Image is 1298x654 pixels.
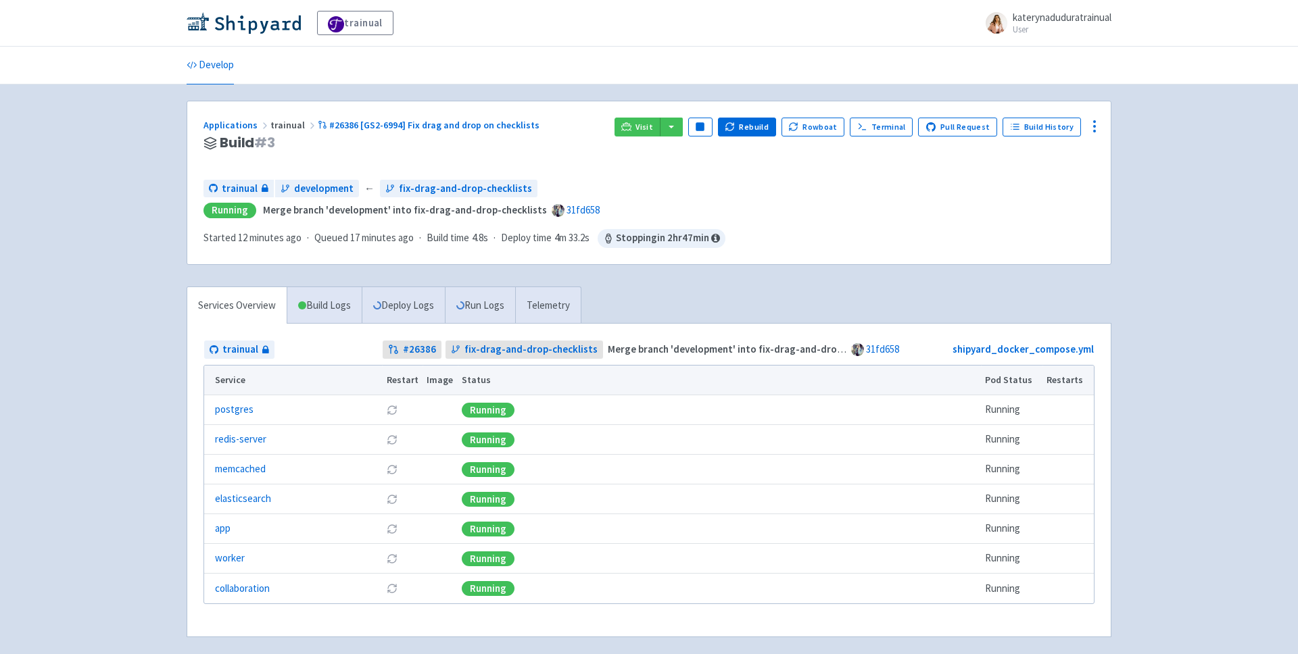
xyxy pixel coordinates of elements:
td: Running [981,514,1042,544]
span: Build [220,135,275,151]
a: collaboration [215,581,270,597]
a: Build History [1003,118,1081,136]
th: Image [423,366,458,395]
a: memcached [215,461,266,477]
span: ← [364,181,375,197]
div: Running [462,581,514,596]
span: development [294,181,354,197]
td: Running [981,425,1042,455]
span: # 3 [254,133,275,152]
div: Running [462,462,514,477]
th: Status [458,366,981,395]
a: elasticsearch [215,491,271,507]
a: katerynaduduratrainual User [978,12,1111,34]
strong: Merge branch 'development' into fix-drag-and-drop-checklists [608,343,892,355]
a: app [215,521,231,536]
a: shipyard_docker_compose.yml [953,343,1094,355]
a: 31fd658 [866,343,899,355]
a: Applications [203,119,270,131]
a: Develop [187,47,234,84]
a: Telemetry [515,287,581,324]
div: Running [203,203,256,218]
span: Stopping in 2 hr 47 min [598,229,725,248]
td: Running [981,574,1042,603]
span: fix-drag-and-drop-checklists [399,181,532,197]
span: 4m 33.2s [554,230,590,246]
span: trainual [222,342,258,357]
div: Running [462,492,514,507]
span: trainual [222,181,258,197]
a: worker [215,551,245,566]
time: 12 minutes ago [238,231,302,244]
span: katerynaduduratrainual [1013,11,1111,24]
span: trainual [270,119,318,131]
button: Rowboat [782,118,845,136]
a: 31fd658 [567,203,600,216]
span: Queued [314,231,414,244]
div: Running [462,432,514,447]
button: Rebuild [718,118,776,136]
th: Restart [382,366,423,395]
time: 17 minutes ago [350,231,414,244]
div: · · · [203,229,725,248]
span: Deploy time [501,230,552,246]
th: Pod Status [981,366,1042,395]
a: Visit [615,118,660,136]
span: 4.8s [472,230,488,246]
div: Running [462,551,514,566]
a: Run Logs [445,287,515,324]
button: Restart pod [387,583,398,594]
a: fix-drag-and-drop-checklists [380,180,537,198]
span: Build time [427,230,469,246]
span: Visit [635,122,653,132]
a: #26386 [GS2-6994] Fix drag and drop on checklists [318,119,542,131]
a: trainual [317,11,393,35]
span: Started [203,231,302,244]
strong: # 26386 [403,342,436,357]
img: Shipyard logo [187,12,301,34]
th: Restarts [1042,366,1094,395]
div: Running [462,403,514,418]
td: Running [981,395,1042,425]
a: postgres [215,402,254,418]
a: redis-server [215,432,266,447]
button: Restart pod [387,524,398,534]
td: Running [981,484,1042,514]
a: Build Logs [287,287,362,324]
a: trainual [203,180,274,198]
td: Running [981,544,1042,574]
a: Terminal [850,118,913,136]
a: #26386 [383,341,441,359]
button: Restart pod [387,553,398,564]
button: Restart pod [387,434,398,445]
a: Pull Request [918,118,997,136]
button: Pause [688,118,713,136]
th: Service [204,366,382,395]
a: fix-drag-and-drop-checklists [446,341,603,359]
a: Deploy Logs [362,287,445,324]
strong: Merge branch 'development' into fix-drag-and-drop-checklists [263,203,547,216]
div: Running [462,522,514,536]
span: fix-drag-and-drop-checklists [464,342,598,357]
td: Running [981,455,1042,484]
button: Restart pod [387,464,398,475]
a: trainual [204,341,274,359]
button: Restart pod [387,405,398,416]
a: development [275,180,359,198]
button: Restart pod [387,494,398,505]
a: Services Overview [187,287,287,324]
small: User [1013,25,1111,34]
